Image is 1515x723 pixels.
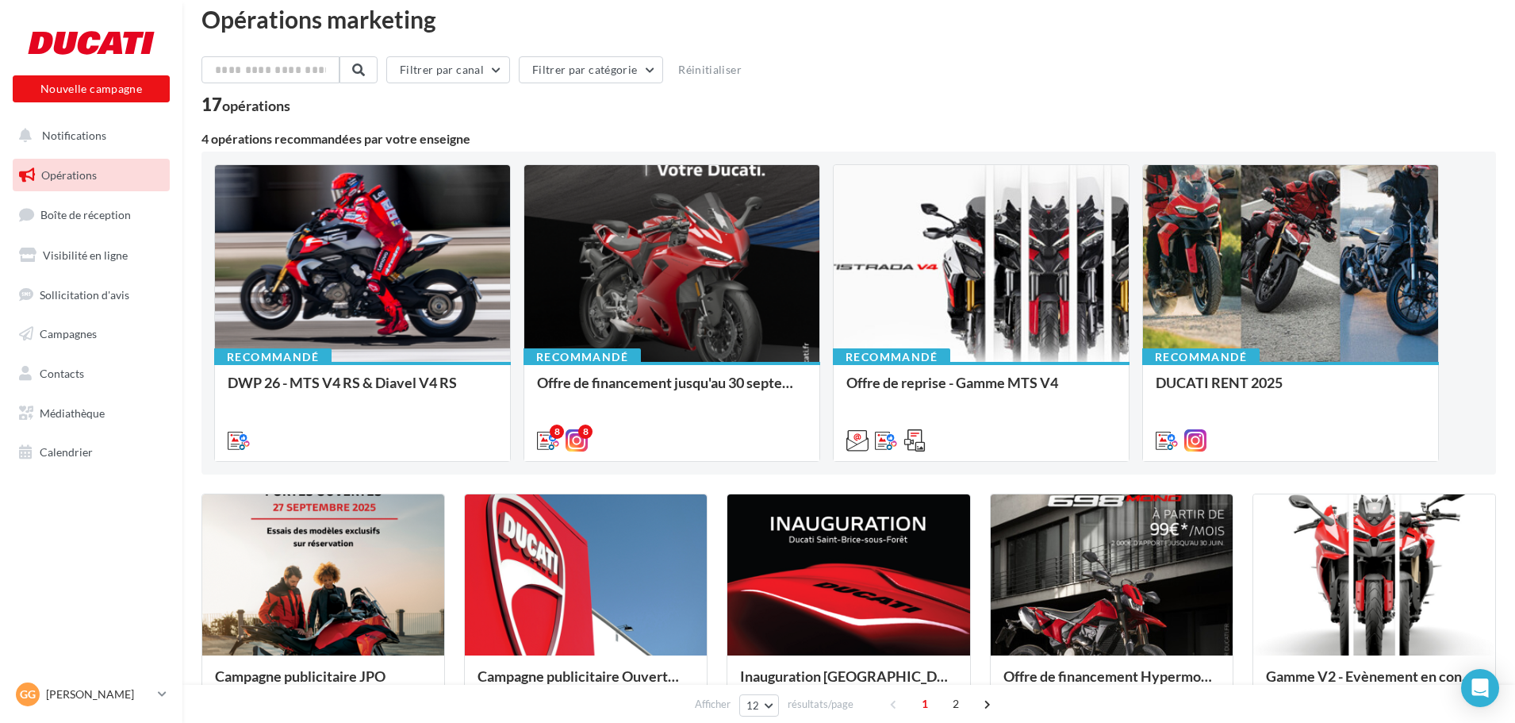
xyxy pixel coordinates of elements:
div: Open Intercom Messenger [1461,669,1499,707]
span: Calendrier [40,445,93,459]
div: 4 opérations recommandées par votre enseigne [201,133,1496,145]
div: Campagne publicitaire Ouverture [478,668,694,700]
div: Offre de financement jusqu'au 30 septembre [537,375,807,406]
div: Inauguration [GEOGRAPHIC_DATA] [740,668,957,700]
p: [PERSON_NAME] [46,686,151,702]
span: Opérations [41,168,97,182]
div: Opérations marketing [201,7,1496,31]
span: Notifications [42,129,106,142]
span: Visibilité en ligne [43,248,128,262]
span: 2 [943,691,968,717]
div: DUCATI RENT 2025 [1156,375,1425,406]
div: Campagne publicitaire JPO [215,668,431,700]
div: Recommandé [524,348,641,366]
a: Calendrier [10,436,173,469]
div: DWP 26 - MTS V4 RS & Diavel V4 RS [228,375,497,406]
button: Notifications [10,119,167,152]
button: Filtrer par catégorie [519,56,663,83]
div: Recommandé [1142,348,1260,366]
span: 12 [746,699,760,712]
span: résultats/page [788,697,853,712]
span: Boîte de réception [40,208,131,221]
button: 12 [739,694,780,717]
div: 17 [201,96,290,113]
span: Campagnes [40,327,97,340]
button: Réinitialiser [672,60,748,79]
span: Contacts [40,367,84,380]
div: Gamme V2 - Evènement en concession [1266,668,1482,700]
button: Filtrer par canal [386,56,510,83]
div: opérations [222,98,290,113]
div: Offre de reprise - Gamme MTS V4 [846,375,1116,406]
a: Campagnes [10,317,173,351]
span: Gg [20,686,36,702]
div: 8 [578,425,593,439]
div: 8 [550,425,564,439]
a: Gg [PERSON_NAME] [13,679,170,710]
a: Visibilité en ligne [10,239,173,272]
span: Afficher [695,697,731,712]
a: Sollicitation d'avis [10,279,173,312]
a: Contacts [10,357,173,390]
span: Médiathèque [40,406,105,420]
div: Offre de financement Hypermotard 698 Mono [1003,668,1220,700]
button: Nouvelle campagne [13,75,170,102]
div: Recommandé [833,348,950,366]
a: Opérations [10,159,173,192]
span: Sollicitation d'avis [40,287,129,301]
div: Recommandé [214,348,332,366]
a: Médiathèque [10,397,173,430]
a: Boîte de réception [10,198,173,232]
span: 1 [912,691,938,717]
